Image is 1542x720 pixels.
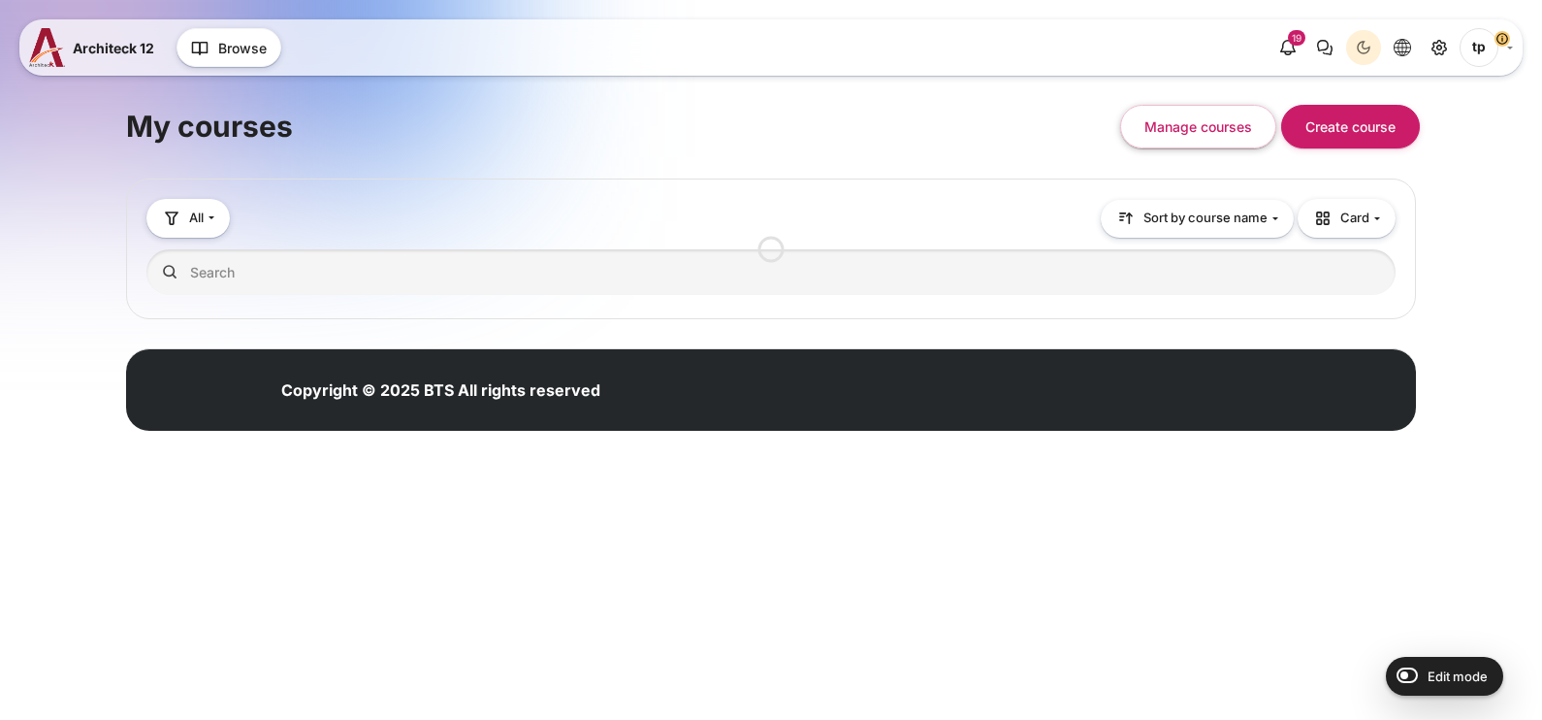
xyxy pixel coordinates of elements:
[1143,209,1268,228] span: Sort by course name
[146,249,1396,295] input: Search
[126,108,293,146] h1: My courses
[126,179,1416,319] section: Course overview
[1270,30,1305,65] div: Show notification window with 19 new notifications
[1101,200,1294,238] button: Sorting drop-down menu
[1298,199,1396,238] button: Display drop-down menu
[73,38,154,58] span: Architeck 12
[189,209,204,228] span: All
[146,199,230,237] button: Grouping drop-down menu
[1281,105,1420,148] button: Create course
[29,28,162,67] a: A12 A12 Architeck 12
[126,56,1416,319] section: Content
[146,199,1396,299] div: Course overview controls
[1313,209,1369,228] span: Card
[1349,33,1378,62] div: Dark Mode
[1120,105,1276,148] button: Manage courses
[281,380,600,400] strong: Copyright © 2025 BTS All rights reserved
[29,28,65,67] img: A12
[177,28,281,67] button: Browse
[1307,30,1342,65] button: There are 0 unread conversations
[1428,669,1488,684] span: Edit mode
[1460,28,1513,67] a: User menu
[1385,30,1420,65] button: Languages
[1460,28,1498,67] span: thanyaphon pongpaichet
[1288,30,1305,46] div: 19
[1346,30,1381,65] button: Light Mode Dark Mode
[218,38,267,58] span: Browse
[1422,30,1457,65] a: Site administration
